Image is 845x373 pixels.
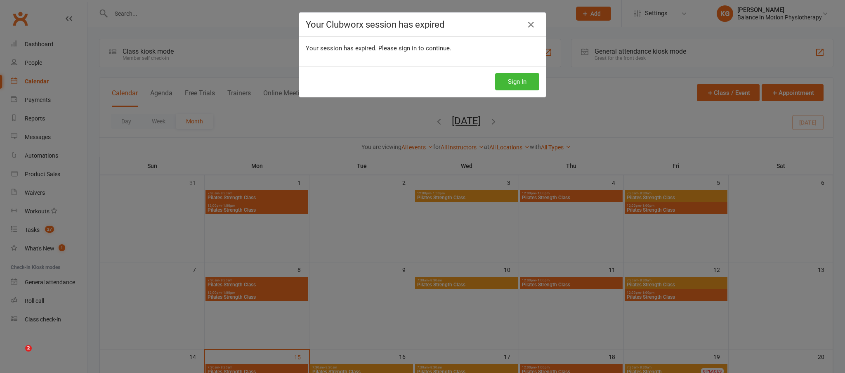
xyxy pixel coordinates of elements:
span: Your session has expired. Please sign in to continue. [306,45,451,52]
span: 2 [25,345,32,352]
iframe: Intercom live chat [8,345,28,365]
h4: Your Clubworx session has expired [306,19,539,30]
button: Sign In [495,73,539,90]
a: Close [524,18,538,31]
